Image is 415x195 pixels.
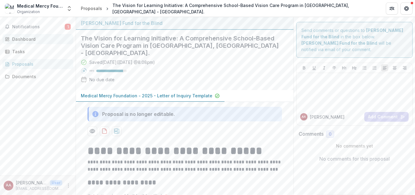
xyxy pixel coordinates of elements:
[300,64,308,71] button: Bold
[12,24,65,30] span: Notifications
[371,64,378,71] button: Ordered List
[16,186,62,191] p: [EMAIL_ADDRESS][DOMAIN_NAME]
[381,64,388,71] button: Align Left
[65,2,74,15] button: Open entity switcher
[112,2,376,15] div: The Vision for Learning Initiative: A Comprehensive School-Based Vision Care Program in [GEOGRAPH...
[89,69,94,73] p: 88 %
[310,64,318,71] button: Underline
[102,110,175,118] div: Proposal is no longer editable.
[81,5,102,12] div: Proposals
[341,64,348,71] button: Heading 1
[12,48,68,55] div: Tasks
[12,73,68,80] div: Documents
[65,24,71,30] span: 1
[89,59,155,65] div: Saved [DATE] ( [DATE] @ 8:08pm )
[16,179,47,186] p: [PERSON_NAME]
[364,112,409,122] button: Add Comment
[351,64,358,71] button: Heading 2
[299,131,324,137] h2: Comments
[296,22,413,58] div: Send comments or questions to in the box below. will be notified via email of your comment.
[17,3,63,9] div: Medical Mercy Foundation
[321,64,328,71] button: Italicize
[17,9,40,15] span: Organization
[12,36,68,42] div: Dashboard
[329,132,331,137] span: 0
[2,22,73,32] button: Notifications1
[100,126,109,136] button: download-proposal
[299,143,410,149] p: No comments yet
[112,126,122,136] button: download-proposal
[302,115,306,118] div: Ali Al-Amudi
[78,4,105,13] a: Proposals
[2,34,73,44] a: Dashboard
[78,1,379,16] nav: breadcrumb
[319,155,390,162] p: No comments for this proposal
[391,64,398,71] button: Align Center
[2,59,73,69] a: Proposals
[400,2,413,15] button: Get Help
[12,61,68,67] div: Proposals
[361,64,368,71] button: Bullet List
[301,40,377,46] strong: [PERSON_NAME] Fund for the Blind
[65,182,72,189] button: More
[87,126,97,136] button: Preview 06792c18-e52a-438c-b73f-8aed541c6ba8-0.pdf
[386,2,398,15] button: Partners
[5,4,15,13] img: Medical Mercy Foundation
[310,114,345,120] p: [PERSON_NAME]
[81,35,279,57] h2: The Vision for Learning Initiative: A Comprehensive School-Based Vision Care Program in [GEOGRAPH...
[331,64,338,71] button: Strike
[50,180,62,186] p: User
[401,64,408,71] button: Align Right
[2,71,73,82] a: Documents
[6,183,11,187] div: Ali Al-Amudi
[89,76,115,83] div: No due date
[2,47,73,57] a: Tasks
[81,19,289,27] div: [PERSON_NAME] Fund for the Blind
[81,92,212,99] p: Medical Mercy Foundation - 2025 - Letter of Inquiry Template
